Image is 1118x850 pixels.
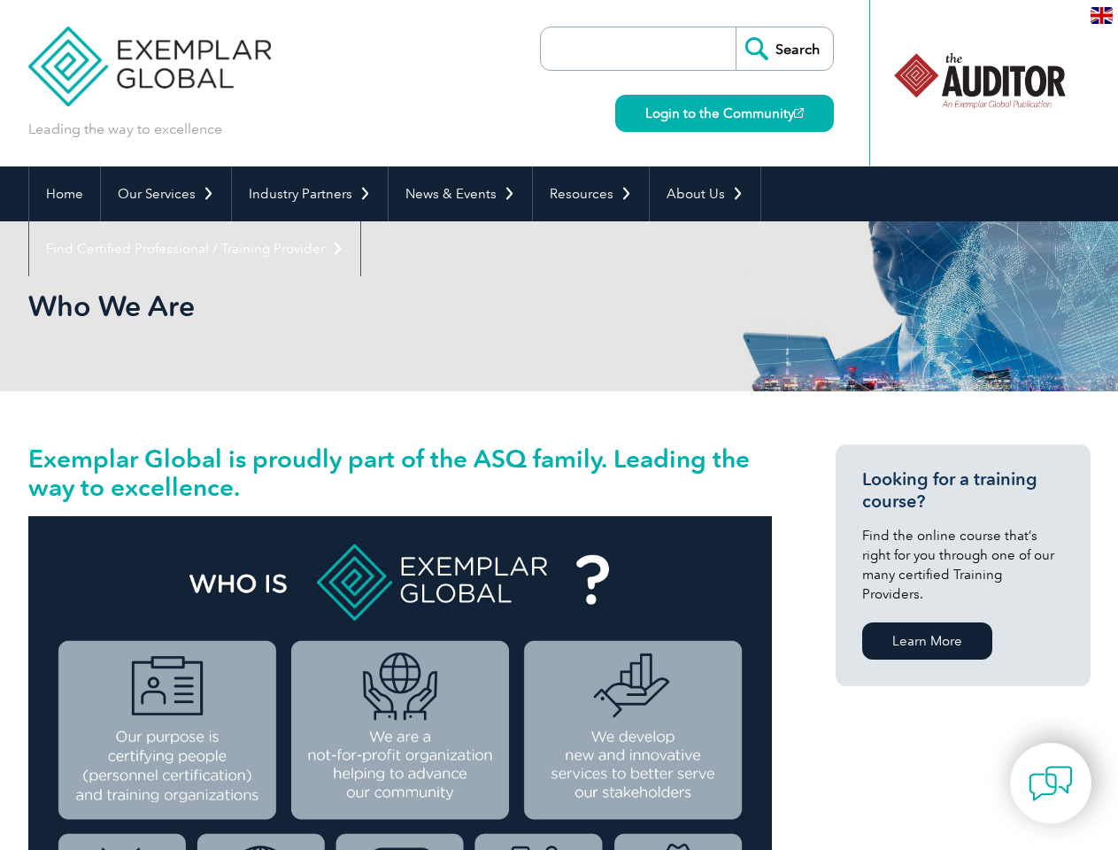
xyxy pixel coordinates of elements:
[101,166,231,221] a: Our Services
[650,166,760,221] a: About Us
[28,120,222,139] p: Leading the way to excellence
[1091,7,1113,24] img: en
[29,221,360,276] a: Find Certified Professional / Training Provider
[794,108,804,118] img: open_square.png
[533,166,649,221] a: Resources
[862,468,1064,513] h3: Looking for a training course?
[1029,761,1073,806] img: contact-chat.png
[389,166,532,221] a: News & Events
[862,526,1064,604] p: Find the online course that’s right for you through one of our many certified Training Providers.
[232,166,388,221] a: Industry Partners
[28,292,772,321] h2: Who We Are
[29,166,100,221] a: Home
[736,27,833,70] input: Search
[615,95,834,132] a: Login to the Community
[862,622,992,660] a: Learn More
[28,444,772,501] h2: Exemplar Global is proudly part of the ASQ family. Leading the way to excellence.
